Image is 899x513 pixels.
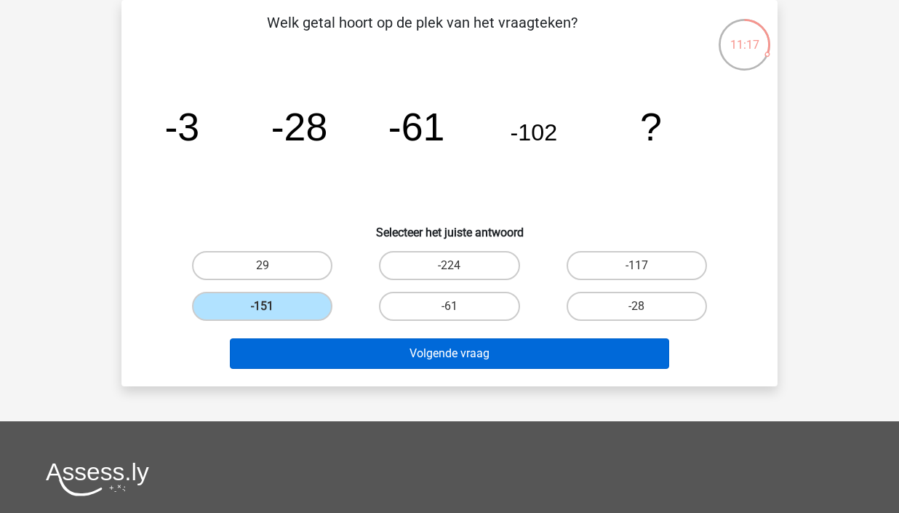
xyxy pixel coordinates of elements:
label: -151 [192,292,332,321]
label: -28 [567,292,707,321]
label: 29 [192,251,332,280]
label: -224 [379,251,519,280]
label: -117 [567,251,707,280]
img: Assessly logo [46,462,149,496]
p: Welk getal hoort op de plek van het vraagteken? [145,12,700,55]
tspan: ? [640,105,662,148]
div: 11:17 [717,17,772,54]
tspan: -102 [511,119,558,146]
tspan: -3 [164,105,199,148]
tspan: -28 [271,105,328,148]
h6: Selecteer het juiste antwoord [145,214,754,239]
tspan: -61 [388,105,445,148]
button: Volgende vraag [230,338,670,369]
label: -61 [379,292,519,321]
